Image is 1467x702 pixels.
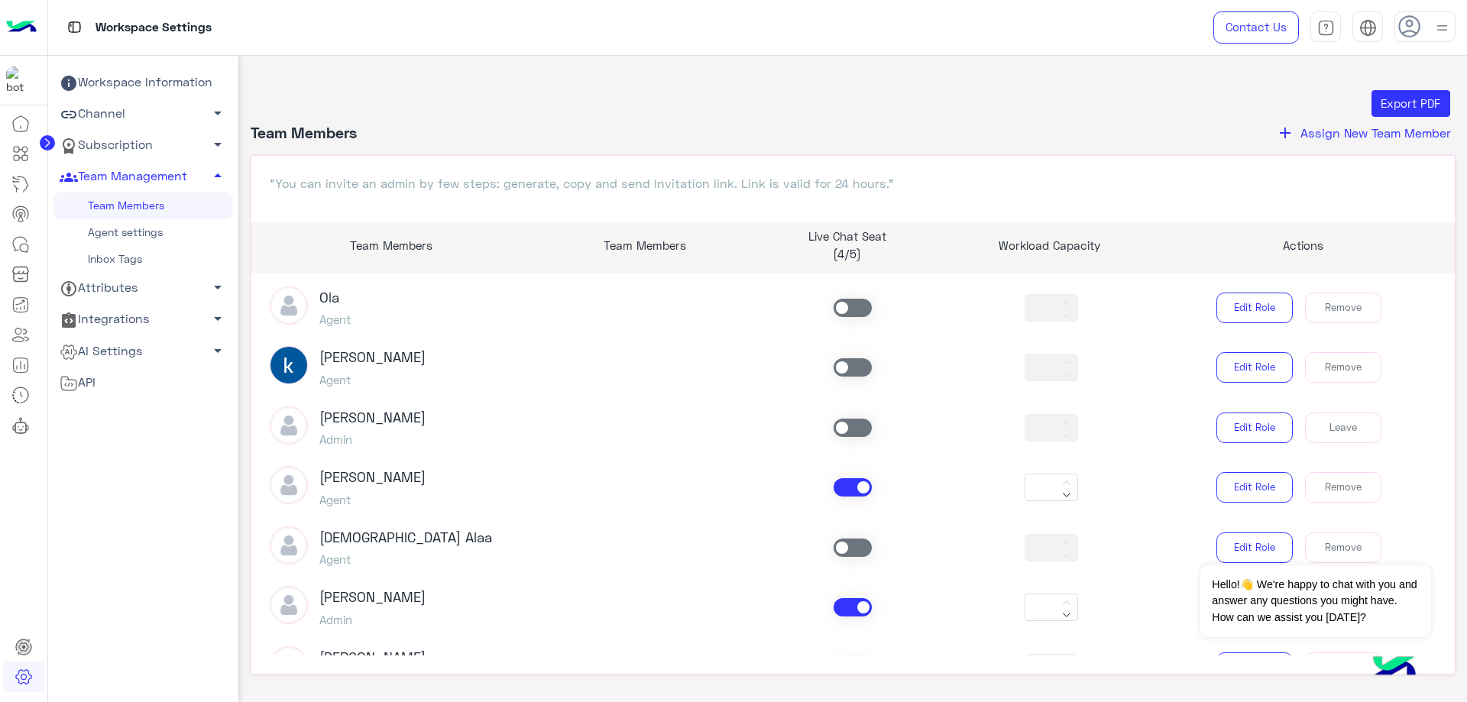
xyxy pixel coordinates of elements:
p: Team Members [555,237,734,254]
img: defaultAdmin.png [270,586,308,624]
span: arrow_drop_down [209,341,227,360]
img: tab [65,18,84,37]
a: Inbox Tags [53,246,232,273]
h3: [PERSON_NAME] [319,409,426,426]
p: Team Members [251,237,533,254]
button: Remove [1305,472,1381,503]
h3: [DEMOGRAPHIC_DATA] alaa [319,529,492,546]
button: Export PDF [1371,90,1450,118]
button: Edit Role [1216,652,1293,683]
a: Channel [53,99,232,130]
button: Edit Role [1216,352,1293,383]
img: tab [1317,19,1335,37]
span: arrow_drop_up [209,167,227,185]
button: Leave [1305,412,1381,443]
h5: Agent [319,373,426,387]
h4: Team Members [251,123,357,143]
span: API [60,373,96,393]
a: Agent settings [53,219,232,246]
a: Workspace Information [53,67,232,99]
button: Remove [1305,293,1381,323]
a: API [53,367,232,398]
h3: ola [319,290,351,306]
button: Edit Role [1216,412,1293,443]
img: defaultAdmin.png [270,646,308,684]
span: arrow_drop_down [209,135,227,154]
h5: Admin [319,432,426,446]
p: Workspace Settings [96,18,212,38]
h3: [PERSON_NAME] [319,649,426,666]
p: Actions [1162,237,1443,254]
img: defaultAdmin.png [270,286,308,325]
a: Team Members [53,192,232,219]
a: Integrations [53,304,232,335]
h5: Agent [319,312,351,326]
img: defaultAdmin.png [270,406,308,445]
button: Remove [1305,652,1381,683]
span: Hello!👋 We're happy to chat with you and answer any questions you might have. How can we assist y... [1200,565,1430,637]
img: defaultAdmin.png [270,526,308,565]
img: profile [1433,18,1452,37]
button: addAssign New Team Member [1271,123,1456,143]
span: Export PDF [1381,96,1440,110]
button: Edit Role [1216,293,1293,323]
a: Contact Us [1213,11,1299,44]
i: add [1276,124,1294,142]
p: Workload Capacity [960,237,1139,254]
img: ACg8ocJgZrH2hNVmQ3Xh4ROP4VqwmVODDK370JLJ8G7KijOnTKt7Mg=s96-c [270,346,308,384]
span: arrow_drop_down [209,278,227,296]
h3: [PERSON_NAME] [319,589,426,606]
h5: Admin [319,613,426,626]
h5: Agent [319,552,492,566]
span: arrow_drop_down [209,104,227,122]
a: Subscription [53,130,232,161]
button: Remove [1305,352,1381,383]
a: Team Management [53,161,232,192]
span: Assign New Team Member [1300,125,1451,140]
a: Attributes [53,273,232,304]
img: hulul-logo.png [1368,641,1421,694]
a: AI Settings [53,335,232,367]
button: Edit Role [1216,472,1293,503]
img: defaultAdmin.png [270,466,308,504]
h3: [PERSON_NAME] [319,349,426,366]
h3: [PERSON_NAME] [319,469,426,486]
img: Logo [6,11,37,44]
img: tab [1359,19,1377,37]
a: tab [1310,11,1341,44]
p: (4/5) [757,245,937,263]
img: 713415422032625 [6,66,34,94]
p: "You can invite an admin by few steps: generate, copy and send Invitation link. Link is valid for... [270,174,1437,192]
h5: Agent [319,493,426,506]
p: Live Chat Seat [757,228,937,245]
span: arrow_drop_down [209,309,227,328]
